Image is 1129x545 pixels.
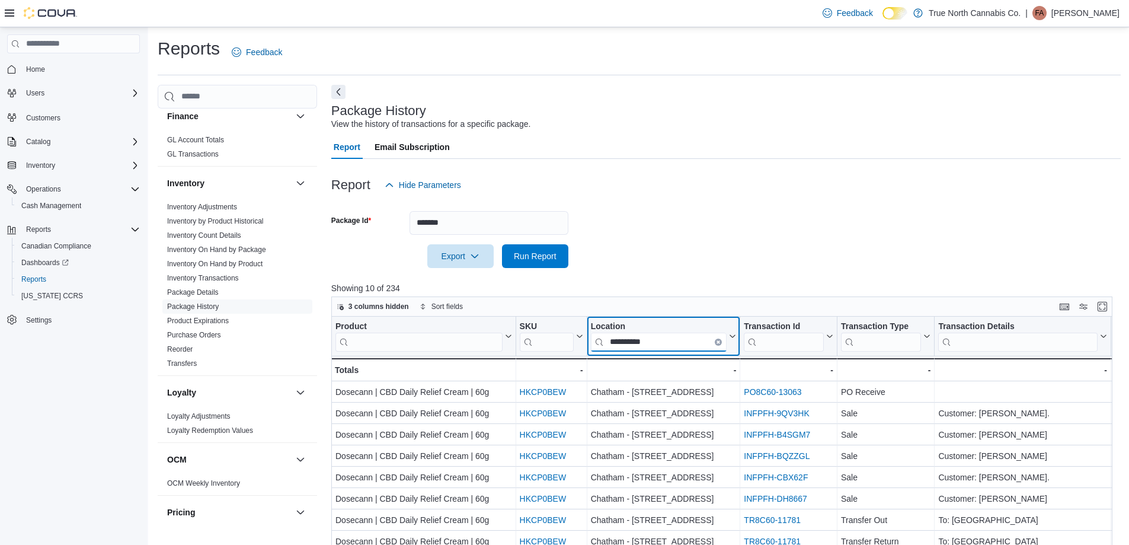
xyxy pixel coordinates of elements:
[335,321,512,352] button: Product
[2,60,145,78] button: Home
[938,513,1106,527] div: To: [GEOGRAPHIC_DATA]
[331,85,346,99] button: Next
[293,505,308,519] button: Pricing
[167,216,264,226] span: Inventory by Product Historical
[26,184,61,194] span: Operations
[167,387,196,399] h3: Loyalty
[332,299,414,314] button: 3 columns hidden
[590,406,736,420] div: Chatham - [STREET_ADDRESS]
[744,387,801,397] a: PO8C60-13063
[519,473,566,482] a: HKCP0BEW
[744,409,809,418] a: INFPFH-9QV3HK
[590,321,736,352] button: LocationClear input
[2,221,145,238] button: Reports
[12,238,145,254] button: Canadian Compliance
[335,321,503,333] div: Product
[841,321,921,333] div: Transaction Type
[167,330,221,340] span: Purchase Orders
[21,201,81,211] span: Cash Management
[519,409,566,418] a: HKCP0BEW
[2,311,145,329] button: Settings
[17,289,88,303] a: [US_STATE] CCRS
[17,256,140,270] span: Dashboards
[158,409,317,442] div: Loyalty
[167,316,229,326] span: Product Expirations
[24,7,77,19] img: Cova
[12,288,145,304] button: [US_STATE] CCRS
[21,158,140,173] span: Inventory
[335,363,512,377] div: Totals
[21,275,46,284] span: Reports
[331,216,371,225] label: Package Id
[21,291,83,301] span: [US_STATE] CCRS
[21,158,60,173] button: Inventory
[167,203,237,211] a: Inventory Adjustments
[335,321,503,352] div: Product
[938,406,1106,420] div: Customer: [PERSON_NAME].
[167,426,253,435] a: Loyalty Redemption Values
[519,363,583,377] div: -
[744,494,807,503] a: INFPFH-DH8667
[335,470,512,485] div: Dosecann | CBD Daily Relief Cream | 60g
[17,272,51,286] a: Reports
[431,302,463,311] span: Sort fields
[21,62,50,77] a: Home
[167,288,219,297] span: Package Details
[26,225,51,234] span: Reports
[167,177,204,189] h3: Inventory
[1057,299,1072,314] button: Keyboard shortcuts
[744,321,824,352] div: Transaction Id URL
[841,321,930,352] button: Transaction Type
[331,118,531,130] div: View the history of transactions for a specific package.
[841,470,930,485] div: Sale
[335,406,512,420] div: Dosecann | CBD Daily Relief Cream | 60g
[514,250,556,262] span: Run Report
[167,273,239,283] span: Inventory Transactions
[227,40,287,64] a: Feedback
[590,492,736,506] div: Chatham - [STREET_ADDRESS]
[590,449,736,463] div: Chatham - [STREET_ADDRESS]
[380,173,466,197] button: Hide Parameters
[21,258,69,267] span: Dashboards
[21,182,140,196] span: Operations
[938,492,1106,506] div: Customer: [PERSON_NAME]
[167,136,224,144] a: GL Account Totals
[590,385,736,399] div: Chatham - [STREET_ADDRESS]
[2,109,145,126] button: Customers
[167,345,193,353] a: Reorder
[26,113,60,123] span: Customers
[938,363,1106,377] div: -
[938,449,1106,463] div: Customer: [PERSON_NAME]
[17,239,96,253] a: Canadian Compliance
[744,430,810,439] a: INFPFH-B4SGM7
[837,7,873,19] span: Feedback
[17,289,140,303] span: Washington CCRS
[331,104,426,118] h3: Package History
[21,110,140,125] span: Customers
[590,321,727,333] div: Location
[335,449,512,463] div: Dosecann | CBD Daily Relief Cream | 60g
[348,302,409,311] span: 3 columns hidden
[26,161,55,170] span: Inventory
[841,385,930,399] div: PO Receive
[841,363,930,377] div: -
[1095,299,1109,314] button: Enter fullscreen
[167,317,229,325] a: Product Expirations
[1051,6,1120,20] p: [PERSON_NAME]
[519,321,573,333] div: SKU
[26,88,44,98] span: Users
[2,133,145,150] button: Catalog
[938,321,1106,352] button: Transaction Details
[519,494,566,503] a: HKCP0BEW
[167,479,240,487] a: OCM Weekly Inventory
[841,321,921,352] div: Transaction Type
[590,321,727,352] div: Location
[167,135,224,145] span: GL Account Totals
[590,428,736,442] div: Chatham - [STREET_ADDRESS]
[167,246,266,254] a: Inventory On Hand by Package
[26,137,50,146] span: Catalog
[427,244,494,268] button: Export
[167,412,231,420] a: Loyalty Adjustments
[293,176,308,190] button: Inventory
[167,177,291,189] button: Inventory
